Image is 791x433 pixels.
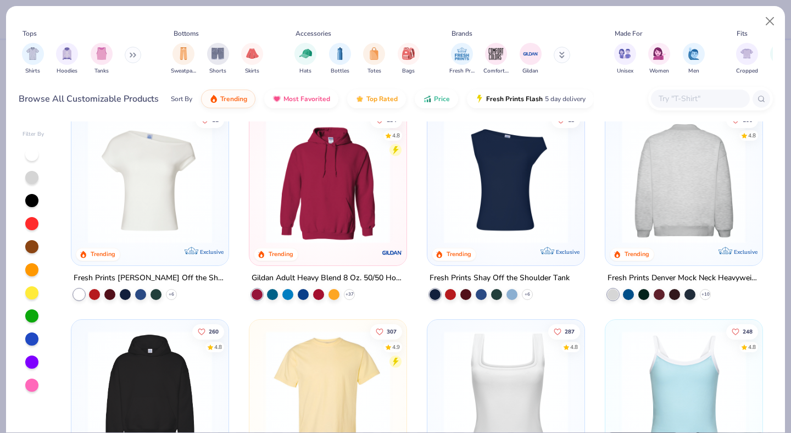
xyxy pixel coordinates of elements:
[82,119,218,243] img: a1c94bf0-cbc2-4c5c-96ec-cab3b8502a7f
[570,343,578,351] div: 4.8
[22,43,44,75] button: filter button
[454,46,470,62] img: Fresh Prints Image
[736,67,758,75] span: Cropped
[74,271,226,285] div: Fresh Prints [PERSON_NAME] Off the Shoulder Top
[207,43,229,75] div: filter for Shorts
[573,119,708,243] img: af1e0f41-62ea-4e8f-9b2b-c8bb59fc549d
[96,47,108,60] img: Tanks Image
[483,43,509,75] button: filter button
[331,67,349,75] span: Bottles
[22,43,44,75] div: filter for Shirts
[434,95,450,103] span: Price
[449,43,475,75] button: filter button
[370,112,402,127] button: Like
[452,29,472,38] div: Brands
[260,119,396,243] img: 01756b78-01f6-4cc6-8d8a-3c30c1a0c8ac
[252,271,404,285] div: Gildan Adult Heavy Blend 8 Oz. 50/50 Hooded Sweatshirt
[366,95,398,103] span: Top Rated
[196,112,225,127] button: Like
[347,90,406,108] button: Top Rated
[299,47,312,60] img: Hats Image
[736,43,758,75] div: filter for Cropped
[568,117,575,123] span: 13
[171,43,196,75] div: filter for Sweatpants
[363,43,385,75] div: filter for Totes
[616,119,751,243] img: a90f7c54-8796-4cb2-9d6e-4e9644cfe0fe
[26,47,39,60] img: Shirts Image
[475,95,484,103] img: flash.gif
[748,131,756,140] div: 4.8
[648,43,670,75] button: filter button
[174,29,199,38] div: Bottoms
[56,43,78,75] button: filter button
[169,291,174,298] span: + 6
[334,47,346,60] img: Bottles Image
[688,67,699,75] span: Men
[726,324,758,339] button: Like
[740,47,753,60] img: Cropped Image
[736,43,758,75] button: filter button
[246,47,259,60] img: Skirts Image
[387,117,397,123] span: 234
[346,291,354,298] span: + 37
[396,119,531,243] img: a164e800-7022-4571-a324-30c76f641635
[683,43,705,75] div: filter for Men
[430,271,570,285] div: Fresh Prints Shay Off the Shoulder Tank
[688,47,700,60] img: Men Image
[438,119,573,243] img: 5716b33b-ee27-473a-ad8a-9b8687048459
[294,43,316,75] button: filter button
[525,291,530,298] span: + 6
[329,43,351,75] div: filter for Bottles
[701,291,709,298] span: + 10
[483,67,509,75] span: Comfort Colors
[614,43,636,75] div: filter for Unisex
[483,43,509,75] div: filter for Comfort Colors
[283,95,330,103] span: Most Favorited
[215,343,222,351] div: 4.8
[171,43,196,75] button: filter button
[19,92,159,106] div: Browse All Customizable Products
[296,29,331,38] div: Accessories
[220,95,247,103] span: Trending
[23,130,44,138] div: Filter By
[57,67,77,75] span: Hoodies
[556,248,580,256] span: Exclusive
[207,43,229,75] button: filter button
[658,92,742,105] input: Try "T-Shirt"
[209,67,226,75] span: Shorts
[209,95,218,103] img: trending.gif
[200,248,224,256] span: Exclusive
[619,47,631,60] img: Unisex Image
[520,43,542,75] button: filter button
[245,67,259,75] span: Skirts
[760,11,781,32] button: Close
[25,67,40,75] span: Shirts
[737,29,748,38] div: Fits
[201,90,255,108] button: Trending
[522,46,539,62] img: Gildan Image
[608,271,760,285] div: Fresh Prints Denver Mock Neck Heavyweight Sweatshirt
[329,43,351,75] button: filter button
[272,95,281,103] img: most_fav.gif
[171,94,192,104] div: Sort By
[213,117,219,123] span: 11
[617,67,633,75] span: Unisex
[209,329,219,334] span: 260
[520,43,542,75] div: filter for Gildan
[402,47,414,60] img: Bags Image
[648,43,670,75] div: filter for Women
[545,93,586,106] span: 5 day delivery
[368,47,380,60] img: Totes Image
[548,324,580,339] button: Like
[193,324,225,339] button: Like
[177,47,190,60] img: Sweatpants Image
[241,43,263,75] div: filter for Skirts
[367,67,381,75] span: Totes
[449,67,475,75] span: Fresh Prints
[733,248,757,256] span: Exclusive
[649,67,669,75] span: Women
[381,242,403,264] img: Gildan logo
[402,67,415,75] span: Bags
[211,47,224,60] img: Shorts Image
[522,67,538,75] span: Gildan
